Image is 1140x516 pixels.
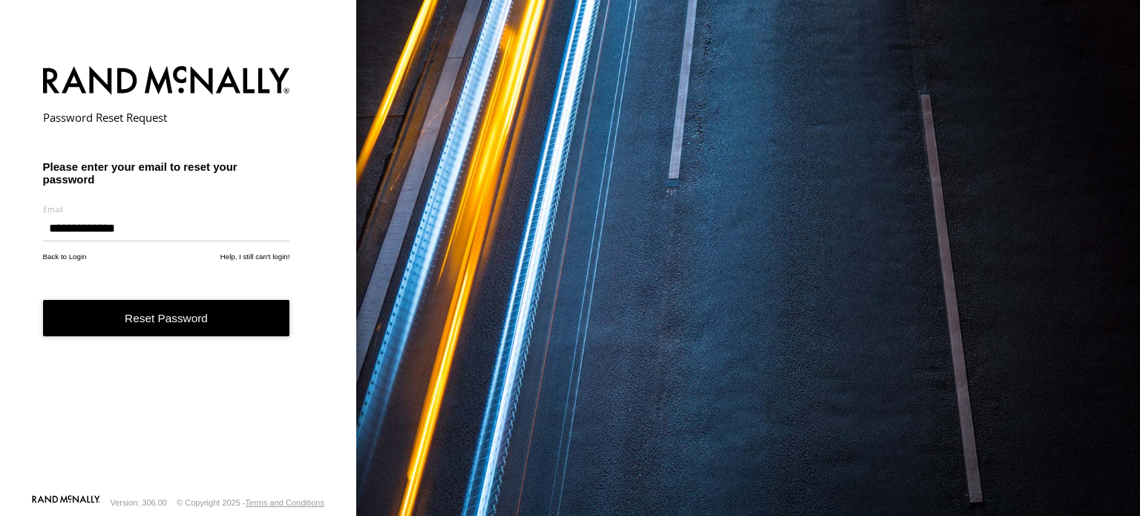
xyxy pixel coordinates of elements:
a: Help, I still can't login! [220,252,290,261]
label: Email [43,203,290,215]
h3: Please enter your email to reset your password [43,160,290,186]
div: Version: 306.00 [111,498,167,507]
h2: Password Reset Request [43,110,290,125]
button: Reset Password [43,300,290,336]
div: © Copyright 2025 - [177,498,324,507]
a: Visit our Website [32,495,100,510]
img: Rand McNally [43,63,290,101]
a: Back to Login [43,252,87,261]
a: Terms and Conditions [246,498,324,507]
